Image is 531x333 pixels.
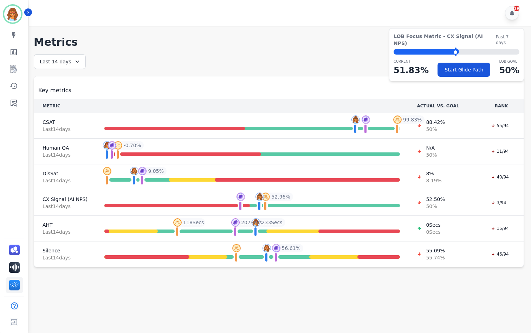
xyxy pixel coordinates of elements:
span: Last 14 day s [43,203,88,210]
div: 29 [514,6,519,11]
span: 8 % [426,170,441,177]
span: 52.96 % [271,193,290,200]
div: 3/94 [487,199,510,206]
span: 50 % [426,151,437,158]
img: profile-pic [232,244,241,252]
p: CURRENT [394,59,429,64]
span: CX Signal (AI NPS) [43,196,88,203]
span: Last 14 day s [43,151,88,158]
th: RANK [479,99,524,113]
img: profile-pic [108,141,116,150]
span: 88.42 % [426,119,445,126]
span: 9.05 % [148,168,163,175]
img: profile-pic [252,218,260,227]
img: profile-pic [173,218,182,227]
span: 52.50 % [426,196,445,203]
span: 99.83 % [403,116,422,123]
th: METRIC [34,99,96,113]
span: 118 Secs [183,219,204,226]
th: ACTUAL VS. GOAL [408,99,479,113]
span: 0 Secs [426,228,440,235]
div: 15/94 [487,225,512,232]
p: 51.83 % [394,64,429,77]
span: 56.61 % [282,245,300,252]
span: Last 14 day s [43,254,88,261]
h1: Metrics [34,36,524,49]
img: profile-pic [103,141,111,150]
span: 50 % [426,126,445,133]
span: -0.70 % [124,142,141,149]
div: 40/94 [487,174,512,181]
span: Last 14 day s [43,177,88,184]
img: profile-pic [103,167,111,175]
div: 11/94 [487,148,512,155]
div: Last 14 days [34,54,86,69]
span: 0 Secs [426,221,440,228]
img: profile-pic [351,115,360,124]
img: profile-pic [362,115,370,124]
span: Silence [43,247,88,254]
img: profile-pic [263,244,271,252]
p: LOB Goal [499,59,519,64]
img: profile-pic [130,167,138,175]
img: profile-pic [231,218,240,227]
span: Human QA [43,144,88,151]
div: ⬤ [394,49,459,55]
span: 8.19 % [426,177,441,184]
img: profile-pic [138,167,147,175]
span: CSAT [43,119,88,126]
span: Key metrics [38,86,71,95]
p: 50 % [499,64,519,77]
span: N/A [426,144,437,151]
img: profile-pic [393,115,402,124]
img: profile-pic [237,193,245,201]
div: 55/94 [487,122,512,129]
span: AHT [43,221,88,228]
span: Past 7 days [496,34,519,45]
span: DisSat [43,170,88,177]
img: profile-pic [114,141,122,150]
img: profile-pic [272,244,280,252]
span: 233 Secs [261,219,282,226]
img: Bordered avatar [4,6,21,23]
span: 50 % [426,203,445,210]
span: 207 Secs [241,219,262,226]
img: profile-pic [255,193,264,201]
span: 55.74 % [426,254,445,261]
span: LOB Focus Metric - CX Signal (AI NPS) [394,33,496,47]
span: Last 14 day s [43,228,88,235]
span: 55.09 % [426,247,445,254]
button: Start Glide Path [438,63,490,77]
div: 46/94 [487,251,512,258]
img: profile-pic [261,193,270,201]
span: Last 14 day s [43,126,88,133]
